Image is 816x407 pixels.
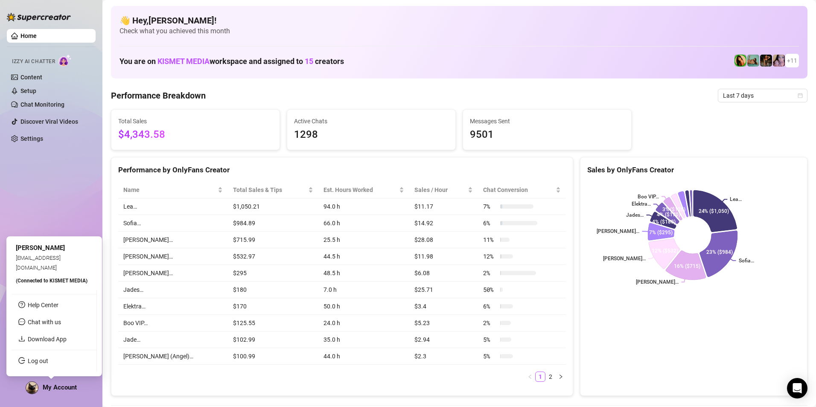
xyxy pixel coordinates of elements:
[470,116,624,126] span: Messages Sent
[118,298,228,315] td: Elektra…
[228,331,318,348] td: $102.99
[20,87,36,94] a: Setup
[228,282,318,298] td: $180
[228,232,318,248] td: $715.99
[43,384,77,391] span: My Account
[16,255,61,270] span: [EMAIL_ADDRESS][DOMAIN_NAME]
[20,118,78,125] a: Discover Viral Videos
[414,185,466,195] span: Sales / Hour
[597,229,639,235] text: [PERSON_NAME]…
[20,32,37,39] a: Home
[483,252,497,261] span: 12 %
[118,265,228,282] td: [PERSON_NAME]…
[409,182,478,198] th: Sales / Hour
[118,348,228,365] td: [PERSON_NAME] (Angel)…
[527,374,533,379] span: left
[546,372,555,381] a: 2
[228,265,318,282] td: $295
[318,248,409,265] td: 44.5 h
[409,348,478,365] td: $2.3
[536,372,545,381] a: 1
[12,58,55,66] span: Izzy AI Chatter
[636,279,679,285] text: [PERSON_NAME]…
[118,315,228,331] td: Boo VIP…
[318,298,409,315] td: 50.0 h
[318,198,409,215] td: 94.0 h
[483,268,497,278] span: 2 %
[228,215,318,232] td: $984.89
[157,57,210,66] span: KISMET MEDIA
[118,116,273,126] span: Total Sales
[734,55,746,67] img: Jade
[483,218,497,228] span: 6 %
[20,101,64,108] a: Chat Monitoring
[118,164,566,176] div: Performance by OnlyFans Creator
[28,336,67,343] a: Download App
[638,194,659,200] text: Boo VIP…
[409,248,478,265] td: $11.98
[118,198,228,215] td: Lea…
[318,265,409,282] td: 48.5 h
[483,318,497,328] span: 2 %
[545,372,556,382] li: 2
[28,358,48,364] a: Log out
[228,248,318,265] td: $532.97
[323,185,397,195] div: Est. Hours Worked
[626,212,644,218] text: Jades…
[318,215,409,232] td: 66.0 h
[305,57,313,66] span: 15
[16,278,87,284] span: (Connected to KISMET MEDIA )
[409,215,478,232] td: $14.92
[483,235,497,244] span: 11 %
[483,202,497,211] span: 7 %
[26,382,38,394] img: ACg8ocLuFDpMvsIXegUUxDyH6lYqINK1kB6lp_Xi6ipuhnIBuug3WLqP=s96-c
[558,374,563,379] span: right
[119,15,799,26] h4: 👋 Hey, [PERSON_NAME] !
[28,302,58,308] a: Help Center
[483,285,497,294] span: 50 %
[228,182,318,198] th: Total Sales & Tips
[556,372,566,382] button: right
[409,298,478,315] td: $3.4
[773,55,785,67] img: Lea
[409,315,478,331] td: $5.23
[747,55,759,67] img: Boo VIP
[318,315,409,331] td: 24.0 h
[556,372,566,382] li: Next Page
[525,372,535,382] button: left
[787,378,807,398] div: Open Intercom Messenger
[111,90,206,102] h4: Performance Breakdown
[798,93,803,98] span: calendar
[118,331,228,348] td: Jade…
[483,302,497,311] span: 6 %
[409,265,478,282] td: $6.08
[318,331,409,348] td: 35.0 h
[28,319,61,326] span: Chat with us
[118,182,228,198] th: Name
[228,298,318,315] td: $170
[409,232,478,248] td: $28.08
[587,164,800,176] div: Sales by OnlyFans Creator
[409,331,478,348] td: $2.94
[12,354,96,368] li: Log out
[233,185,306,195] span: Total Sales & Tips
[318,232,409,248] td: 25.5 h
[118,232,228,248] td: [PERSON_NAME]…
[409,282,478,298] td: $25.71
[483,185,554,195] span: Chat Conversion
[20,135,43,142] a: Settings
[723,89,802,102] span: Last 7 days
[478,182,565,198] th: Chat Conversion
[58,54,72,67] img: AI Chatter
[20,74,42,81] a: Content
[318,348,409,365] td: 44.0 h
[119,57,344,66] h1: You are on workspace and assigned to creators
[535,372,545,382] li: 1
[118,127,273,143] span: $4,343.58
[118,282,228,298] td: Jades…
[730,197,742,203] text: Lea…
[119,26,799,36] span: Check what you achieved this month
[470,127,624,143] span: 9501
[483,335,497,344] span: 5 %
[787,56,797,65] span: + 11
